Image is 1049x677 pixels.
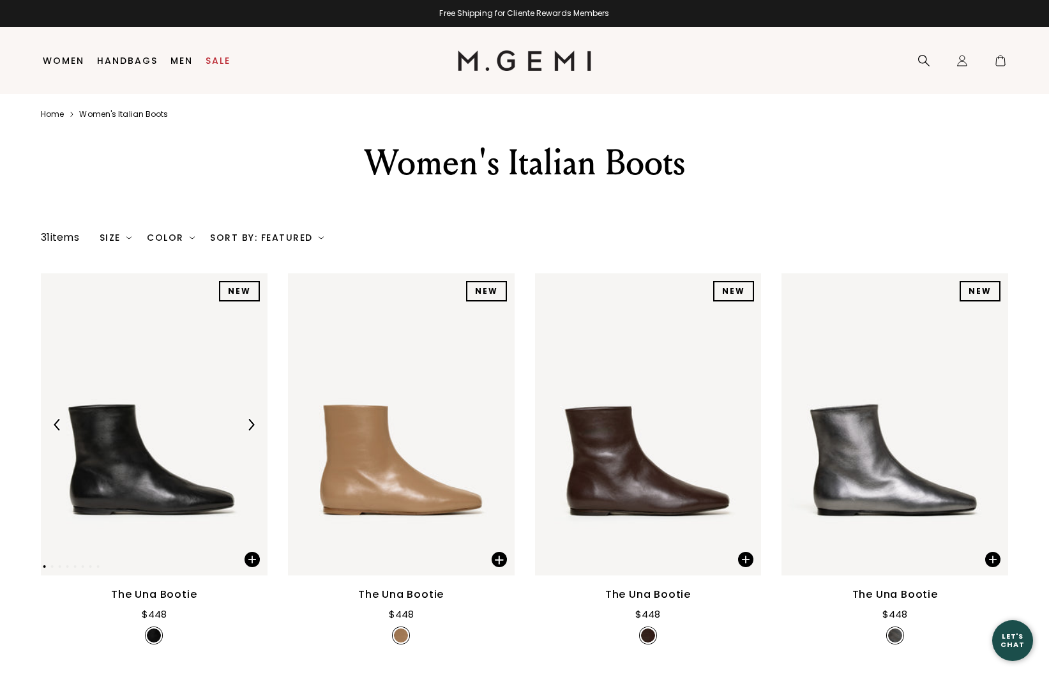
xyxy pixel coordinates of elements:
[992,632,1033,648] div: Let's Chat
[206,56,230,66] a: Sale
[126,235,132,240] img: chevron-down.svg
[147,628,161,643] img: v_7402721083451_SWATCH_50x.jpg
[358,587,444,602] div: The Una Bootie
[190,235,195,240] img: chevron-down.svg
[79,109,168,119] a: Women's italian boots
[535,273,762,575] img: The Una Bootie
[319,235,324,240] img: chevron-down.svg
[303,140,746,186] div: Women's Italian Boots
[288,273,515,575] img: The Una Bootie
[394,628,408,643] img: v_7402721148987_SWATCH_50x.jpg
[142,607,167,622] div: $448
[288,273,515,649] a: The Una Bootie$448
[219,281,260,301] div: NEW
[97,56,158,66] a: Handbags
[535,273,762,649] a: The Una Bootie$448
[852,587,938,602] div: The Una Bootie
[458,50,591,71] img: M.Gemi
[781,273,1008,649] a: The Una Bootie$448
[245,419,257,430] img: Next Arrow
[147,232,195,243] div: Color
[605,587,691,602] div: The Una Bootie
[43,56,84,66] a: Women
[41,273,268,575] img: The Una Bootie
[41,230,79,245] div: 31 items
[100,232,132,243] div: Size
[41,109,64,119] a: Home
[389,607,414,622] div: $448
[882,607,907,622] div: $448
[888,628,902,643] img: v_7402721181755_SWATCH_50x.jpg
[466,281,507,301] div: NEW
[641,628,655,643] img: v_7402721116219_SWATCH_50x.jpg
[960,281,1000,301] div: NEW
[210,232,324,243] div: Sort By: Featured
[781,273,1008,575] img: The Una Bootie
[635,607,660,622] div: $448
[170,56,193,66] a: Men
[111,587,197,602] div: The Una Bootie
[713,281,754,301] div: NEW
[52,419,63,430] img: Previous Arrow
[41,273,268,649] a: Previous ArrowNext ArrowThe Una Bootie$448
